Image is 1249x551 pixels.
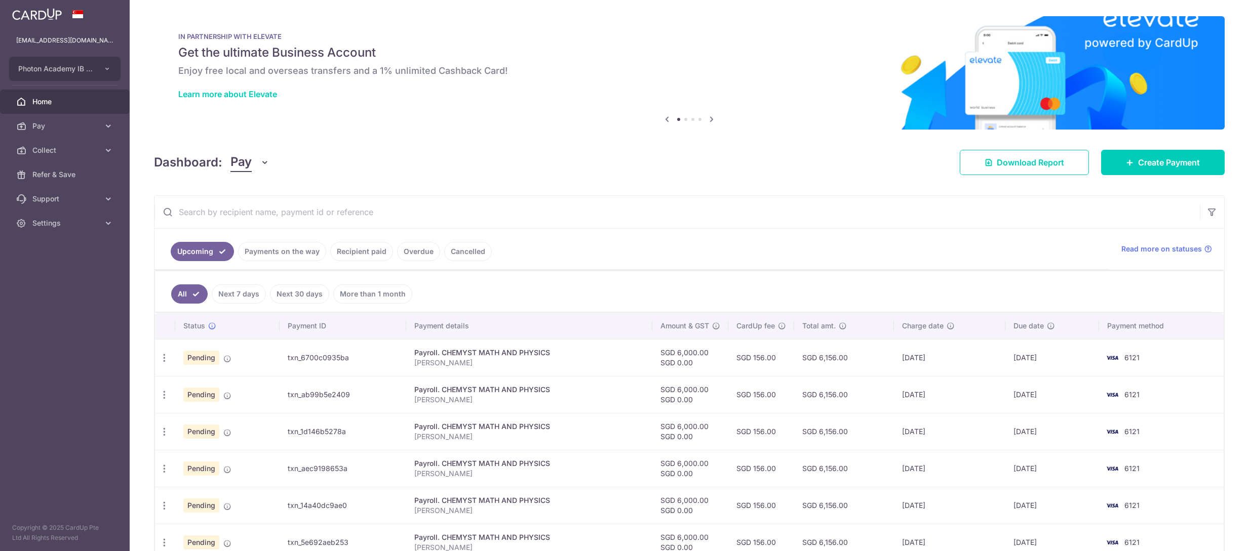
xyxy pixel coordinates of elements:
[1121,244,1212,254] a: Read more on statuses
[183,461,219,476] span: Pending
[1099,313,1224,339] th: Payment method
[414,505,644,516] p: [PERSON_NAME]
[894,450,1005,487] td: [DATE]
[414,432,644,442] p: [PERSON_NAME]
[270,284,329,304] a: Next 30 days
[1102,426,1122,438] img: Bank Card
[406,313,652,339] th: Payment details
[280,376,407,413] td: txn_ab99b5e2409
[183,535,219,549] span: Pending
[178,65,1200,77] h6: Enjoy free local and overseas transfers and a 1% unlimited Cashback Card!
[178,45,1200,61] h5: Get the ultimate Business Account
[1102,499,1122,512] img: Bank Card
[1102,352,1122,364] img: Bank Card
[1138,156,1200,168] span: Create Payment
[183,425,219,439] span: Pending
[1005,413,1099,450] td: [DATE]
[728,376,794,413] td: SGD 156.00
[894,413,1005,450] td: [DATE]
[794,450,894,487] td: SGD 6,156.00
[16,35,113,46] p: [EMAIL_ADDRESS][DOMAIN_NAME]
[1124,427,1140,436] span: 6121
[183,498,219,513] span: Pending
[171,284,208,304] a: All
[32,218,99,228] span: Settings
[414,358,644,368] p: [PERSON_NAME]
[902,321,944,331] span: Charge date
[1124,501,1140,510] span: 6121
[652,339,728,376] td: SGD 6,000.00 SGD 0.00
[32,194,99,204] span: Support
[1101,150,1225,175] a: Create Payment
[32,169,99,180] span: Refer & Save
[183,388,219,402] span: Pending
[154,16,1225,130] img: Renovation banner
[280,413,407,450] td: txn_1d146b5278a
[1124,390,1140,399] span: 6121
[1102,389,1122,401] img: Bank Card
[794,413,894,450] td: SGD 6,156.00
[154,153,222,172] h4: Dashboard:
[414,458,644,469] div: Payroll. CHEMYST MATH AND PHYSICS
[154,196,1200,228] input: Search by recipient name, payment id or reference
[894,487,1005,524] td: [DATE]
[9,57,121,81] button: Photon Academy IB Tuition
[1124,353,1140,362] span: 6121
[414,532,644,542] div: Payroll. CHEMYST MATH AND PHYSICS
[280,450,407,487] td: txn_aec9198653a
[1005,376,1099,413] td: [DATE]
[230,153,269,172] button: Pay
[12,8,62,20] img: CardUp
[960,150,1089,175] a: Download Report
[414,495,644,505] div: Payroll. CHEMYST MATH AND PHYSICS
[1013,321,1044,331] span: Due date
[1124,538,1140,546] span: 6121
[178,89,277,99] a: Learn more about Elevate
[230,153,252,172] span: Pay
[652,450,728,487] td: SGD 6,000.00 SGD 0.00
[280,313,407,339] th: Payment ID
[238,242,326,261] a: Payments on the way
[728,413,794,450] td: SGD 156.00
[1102,536,1122,548] img: Bank Card
[652,376,728,413] td: SGD 6,000.00 SGD 0.00
[333,284,412,304] a: More than 1 month
[171,242,234,261] a: Upcoming
[280,487,407,524] td: txn_14a40dc9ae0
[652,487,728,524] td: SGD 6,000.00 SGD 0.00
[414,385,644,395] div: Payroll. CHEMYST MATH AND PHYSICS
[894,339,1005,376] td: [DATE]
[414,469,644,479] p: [PERSON_NAME]
[32,97,99,107] span: Home
[894,376,1005,413] td: [DATE]
[1005,487,1099,524] td: [DATE]
[1102,462,1122,475] img: Bank Card
[802,321,836,331] span: Total amt.
[414,348,644,358] div: Payroll. CHEMYST MATH AND PHYSICS
[183,321,205,331] span: Status
[794,339,894,376] td: SGD 6,156.00
[397,242,440,261] a: Overdue
[32,145,99,155] span: Collect
[1005,450,1099,487] td: [DATE]
[32,121,99,131] span: Pay
[728,450,794,487] td: SGD 156.00
[794,487,894,524] td: SGD 6,156.00
[330,242,393,261] a: Recipient paid
[212,284,266,304] a: Next 7 days
[660,321,709,331] span: Amount & GST
[997,156,1064,168] span: Download Report
[1124,464,1140,473] span: 6121
[18,64,93,74] span: Photon Academy IB Tuition
[652,413,728,450] td: SGD 6,000.00 SGD 0.00
[1121,244,1202,254] span: Read more on statuses
[280,339,407,376] td: txn_6700c0935ba
[1005,339,1099,376] td: [DATE]
[736,321,775,331] span: CardUp fee
[728,339,794,376] td: SGD 156.00
[444,242,492,261] a: Cancelled
[178,32,1200,40] p: IN PARTNERSHIP WITH ELEVATE
[794,376,894,413] td: SGD 6,156.00
[183,351,219,365] span: Pending
[728,487,794,524] td: SGD 156.00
